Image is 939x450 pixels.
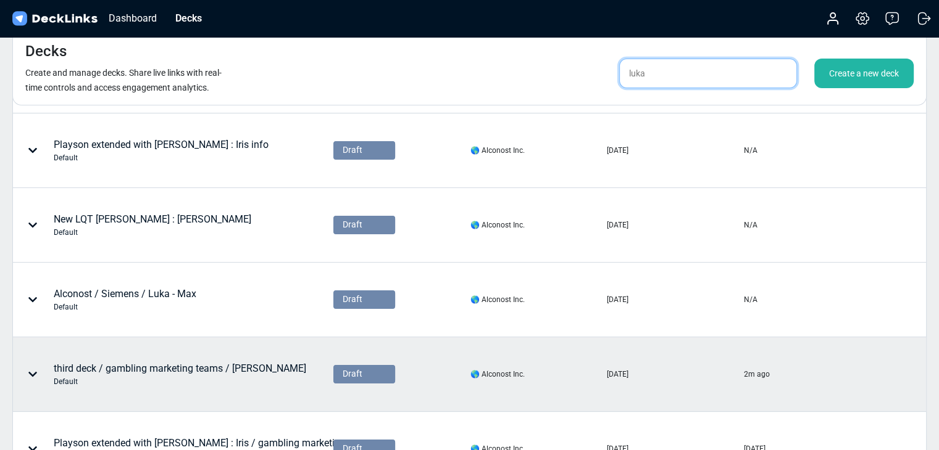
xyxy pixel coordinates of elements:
[54,301,196,313] div: Default
[343,218,362,231] span: Draft
[744,369,770,380] div: 2m ago
[343,367,362,380] span: Draft
[102,10,163,26] div: Dashboard
[54,137,269,163] div: Playson extended with [PERSON_NAME] : Iris info
[169,10,208,26] div: Decks
[54,152,269,163] div: Default
[607,145,628,156] div: [DATE]
[619,59,797,88] input: Search
[343,144,362,157] span: Draft
[25,43,67,60] h4: Decks
[470,219,524,231] div: 🌎 Alconost Inc.
[744,294,757,305] div: N/A
[54,376,306,387] div: Default
[10,10,99,28] img: DeckLinks
[744,145,757,156] div: N/A
[54,361,306,387] div: third deck / gambling marketing teams / [PERSON_NAME]
[54,212,251,238] div: New LQT [PERSON_NAME] : [PERSON_NAME]
[343,293,362,306] span: Draft
[470,369,524,380] div: 🌎 Alconost Inc.
[607,369,628,380] div: [DATE]
[470,145,524,156] div: 🌎 Alconost Inc.
[607,294,628,305] div: [DATE]
[607,219,628,231] div: [DATE]
[54,227,251,238] div: Default
[25,68,222,92] small: Create and manage decks. Share live links with real-time controls and access engagement analytics.
[814,59,914,88] div: Create a new deck
[470,294,524,305] div: 🌎 Alconost Inc.
[54,287,196,313] div: Alconost / Siemens / Luka - Max
[744,219,757,231] div: N/A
